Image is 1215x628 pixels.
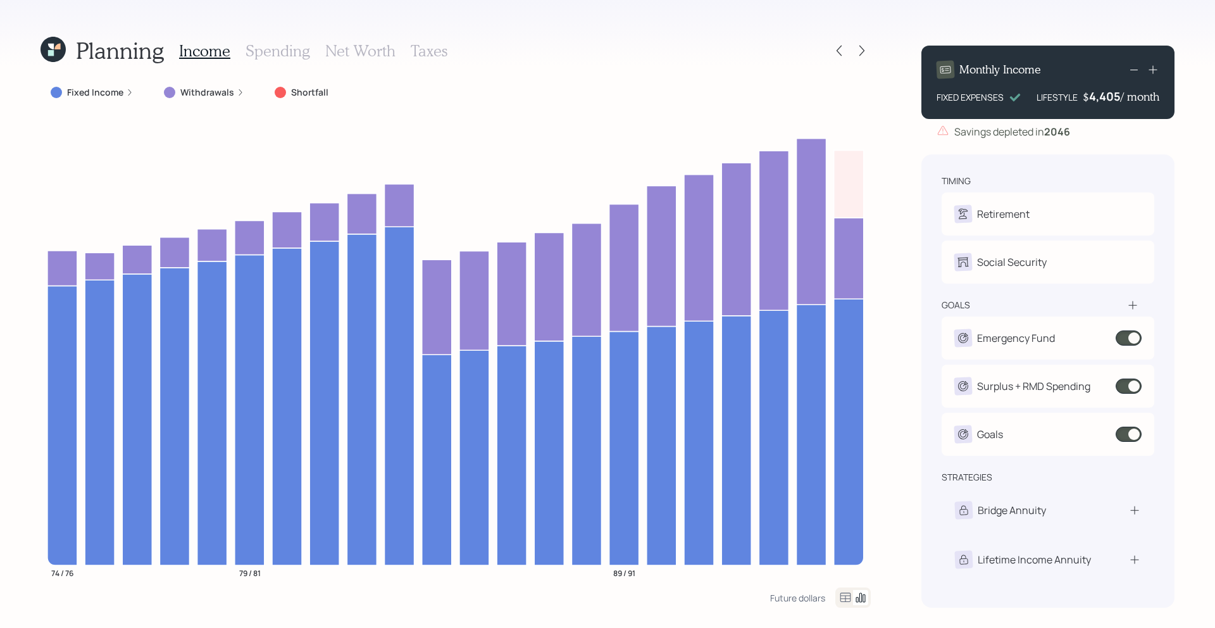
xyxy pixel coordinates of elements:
label: Withdrawals [180,86,234,99]
div: strategies [942,471,992,484]
div: Savings depleted in [954,124,1070,139]
div: goals [942,299,970,311]
h3: Net Worth [325,42,396,60]
div: Future dollars [770,592,825,604]
tspan: 74 / 76 [51,567,73,578]
div: Goals [977,427,1003,442]
div: Bridge Annuity [978,503,1046,518]
h1: Planning [76,37,164,64]
h3: Taxes [411,42,447,60]
b: 2046 [1044,125,1070,139]
h3: Spending [246,42,310,60]
label: Fixed Income [67,86,123,99]
h3: Income [179,42,230,60]
div: Emergency Fund [977,330,1055,346]
div: LIFESTYLE [1037,91,1078,104]
h4: Monthly Income [959,63,1041,77]
h4: $ [1083,90,1089,104]
div: 4,405 [1089,89,1121,104]
div: timing [942,175,971,187]
tspan: 89 / 91 [613,567,635,578]
div: Lifetime Income Annuity [978,552,1091,567]
h4: / month [1121,90,1159,104]
div: Social Security [977,254,1047,270]
tspan: 79 / 81 [239,567,261,578]
div: Retirement [977,206,1030,222]
div: FIXED EXPENSES [937,91,1004,104]
label: Shortfall [291,86,328,99]
div: Surplus + RMD Spending [977,379,1090,394]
